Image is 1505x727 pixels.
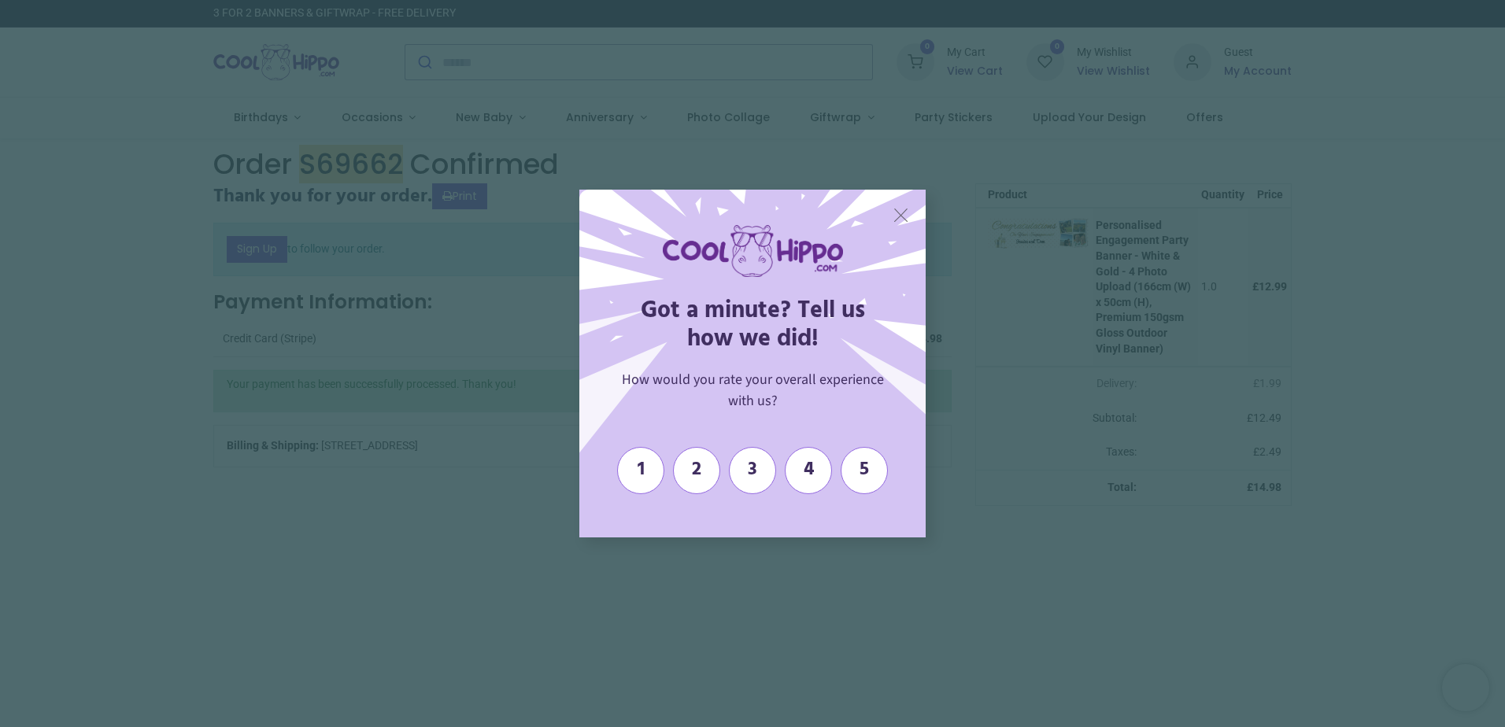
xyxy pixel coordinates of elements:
span: 4 [793,459,823,482]
span: 1 [626,459,656,482]
img: logo-coolhippo.com_1754486641143.png [663,225,843,276]
span: 2 [682,459,712,482]
span: How would you rate your overall experience with us? [622,370,884,411]
span: X [893,203,909,227]
span: 3 [738,459,767,482]
span: 5 [849,459,879,482]
span: Got a minute? Tell us how we did! [641,292,865,358]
